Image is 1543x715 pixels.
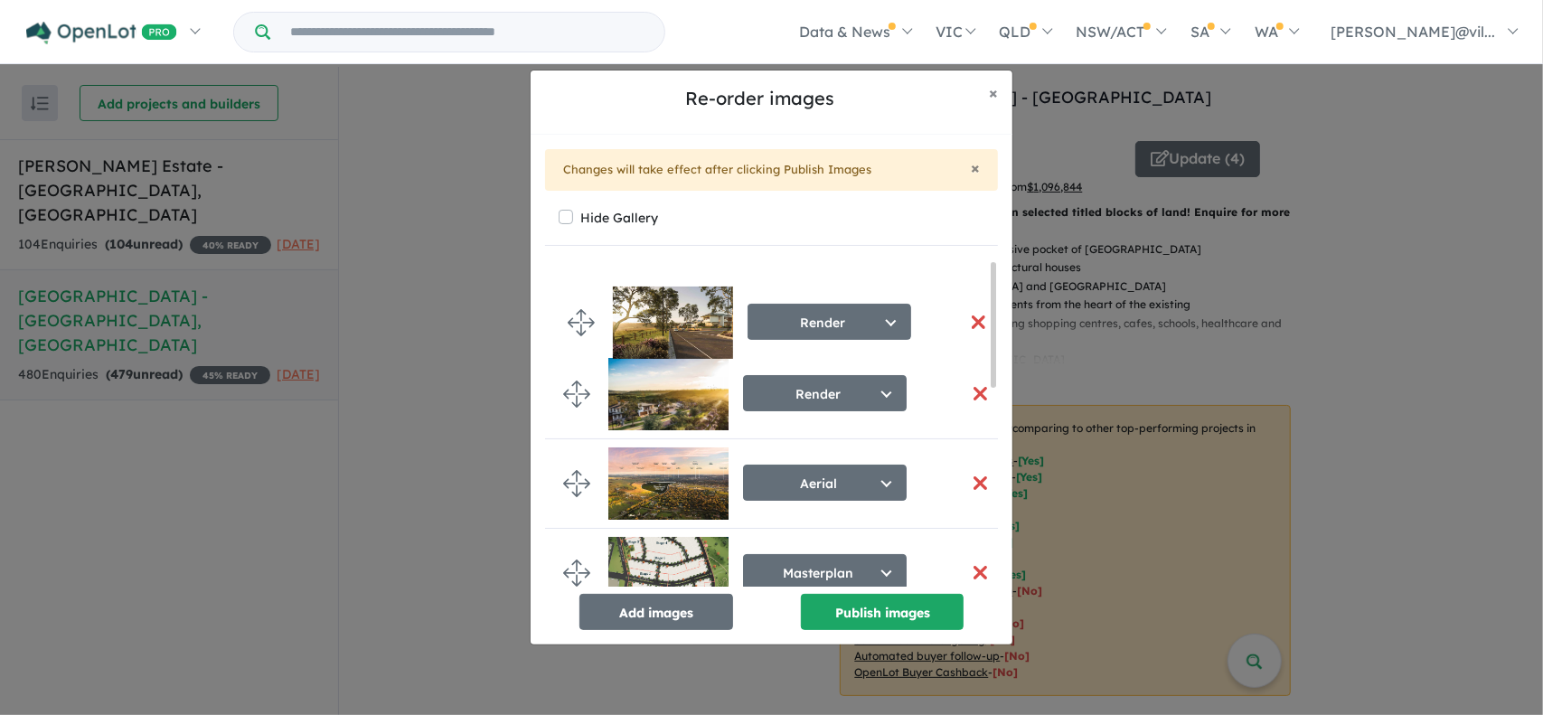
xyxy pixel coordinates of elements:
img: Openlot PRO Logo White [26,22,177,44]
input: Try estate name, suburb, builder or developer [274,13,661,52]
span: × [989,82,998,103]
button: Aerial [743,465,907,501]
button: Publish images [801,594,964,630]
div: Changes will take effect after clicking Publish Images [545,149,998,191]
img: drag.svg [563,470,590,497]
img: Sherwood%20Grange%20Estate%20-%20Sunbury%20Render.jpeg [608,358,729,430]
img: Sherwood%20Grange%20Estate%20-%20Sunbury%20Aerial.jpeg [608,447,729,520]
button: Close [971,160,980,176]
span: [PERSON_NAME]@vil... [1331,23,1495,41]
img: drag.svg [563,560,590,587]
button: Render [743,375,907,411]
button: Add images [579,594,733,630]
label: Hide Gallery [580,205,658,230]
span: × [971,157,980,178]
img: drag.svg [563,381,590,408]
button: Masterplan [743,554,907,590]
h5: Re-order images [545,85,974,112]
img: Sherwood%20Grange%20Estate%20-%20Sunbury___1706762226.jpg [608,537,729,609]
